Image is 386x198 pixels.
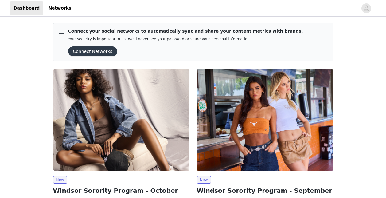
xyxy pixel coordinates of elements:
button: Connect Networks [68,46,117,56]
p: Your security is important to us. We’ll never see your password or share your personal information. [68,37,303,42]
img: Windsor [53,69,189,171]
h2: Windsor Sorority Program - October [53,186,189,195]
a: Dashboard [10,1,43,15]
span: New [197,176,211,184]
a: Networks [45,1,75,15]
div: avatar [363,3,369,13]
span: New [53,176,67,184]
p: Connect your social networks to automatically sync and share your content metrics with brands. [68,28,303,34]
h2: Windsor Sorority Program - September [197,186,333,195]
img: Windsor [197,69,333,171]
